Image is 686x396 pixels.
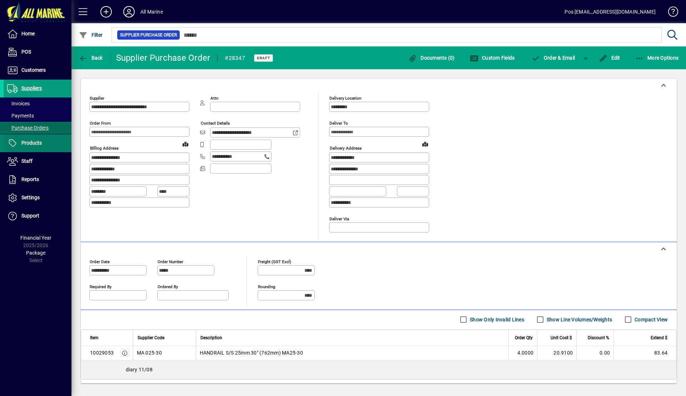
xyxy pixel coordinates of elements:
span: Products [21,140,42,146]
span: Order & Email [531,55,575,61]
td: MA 025-30 [133,346,196,360]
span: Staff [21,158,33,164]
a: Products [4,134,71,152]
span: Home [21,31,35,36]
a: Payments [4,110,71,122]
span: Reports [21,176,39,182]
mat-label: Required by [90,284,111,289]
span: More Options [635,55,679,61]
span: Custom Fields [470,55,515,61]
a: POS [4,43,71,61]
a: Purchase Orders [4,122,71,134]
span: Item [90,334,99,342]
span: Unit Cost $ [551,334,572,342]
mat-label: Attn [210,96,218,101]
td: 20.9100 [537,346,576,360]
mat-label: Delivery Location [329,96,361,101]
a: View on map [419,138,431,150]
mat-label: Order date [90,259,110,264]
mat-label: Freight (GST excl) [258,259,291,264]
button: Back [77,51,105,64]
a: Support [4,207,71,225]
mat-label: Ordered by [158,284,178,289]
a: Reports [4,171,71,189]
span: POS [21,49,31,55]
span: Package [26,250,45,256]
span: Suppliers [21,85,42,91]
span: Purchase Orders [7,125,49,131]
span: Documents (0) [408,55,455,61]
label: Show Only Invalid Lines [468,316,524,323]
span: Discount % [588,334,609,342]
a: Settings [4,189,71,207]
td: 0.00 [576,346,613,360]
button: Documents (0) [407,51,457,64]
button: Order & Email [528,51,578,64]
div: Supplier Purchase Order [116,52,210,64]
a: Home [4,25,71,43]
span: Back [79,55,103,61]
mat-label: Deliver via [329,216,349,221]
span: Draft [257,56,270,60]
a: Customers [4,61,71,79]
a: Staff [4,152,71,170]
span: Edit [599,55,620,61]
a: View on map [180,138,191,150]
span: Filter [79,32,103,38]
div: diary 11/08 [81,360,676,379]
div: Pos [EMAIL_ADDRESS][DOMAIN_NAME] [565,6,656,17]
span: Support [21,213,39,219]
a: Invoices [4,97,71,110]
span: Supplier Code [138,334,164,342]
span: Description [200,334,222,342]
span: HANDRAIL S/S 25mm 30" (762mm) MA25-30 [200,349,303,356]
button: Filter [77,29,105,41]
td: 83.64 [613,346,676,360]
div: #28347 [225,52,245,64]
span: Supplier Purchase Order [120,31,177,39]
app-page-header-button: Back [71,51,111,64]
span: Customers [21,67,46,73]
mat-label: Deliver To [329,121,348,126]
span: Payments [7,113,34,119]
td: 4.0000 [508,346,537,360]
div: All Marine [140,6,163,17]
button: More Options [633,51,681,64]
span: Financial Year [20,235,51,241]
mat-label: Order number [158,259,183,264]
mat-label: Supplier [90,96,104,101]
span: Extend $ [651,334,667,342]
button: Profile [118,5,140,18]
label: Compact View [633,316,668,323]
span: Invoices [7,101,30,106]
span: Order Qty [515,334,533,342]
button: Add [95,5,118,18]
a: Knowledge Base [663,1,677,25]
button: Custom Fields [468,51,517,64]
mat-label: Order from [90,121,111,126]
label: Show Line Volumes/Weights [545,316,612,323]
span: Settings [21,195,40,200]
button: Edit [597,51,622,64]
div: 10029053 [90,349,114,356]
mat-label: Rounding [258,284,275,289]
